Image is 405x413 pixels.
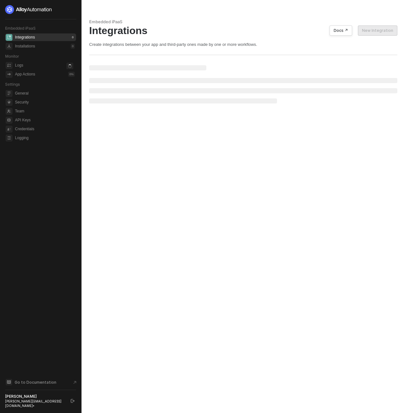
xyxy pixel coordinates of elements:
span: document-arrow [72,379,78,386]
span: documentation [6,379,12,385]
span: icon-logs [6,62,12,69]
img: logo [5,5,52,14]
a: Knowledge Base [5,378,76,386]
span: Go to Documentation [15,380,56,385]
span: Team [15,107,75,115]
span: security [6,99,12,106]
span: logging [6,135,12,141]
span: General [15,89,75,97]
span: Embedded iPaaS [5,26,36,31]
a: logo [5,5,76,14]
span: logout [71,399,75,403]
span: Logging [15,134,75,142]
button: Docs ↗ [330,25,352,36]
span: integrations [6,34,12,41]
span: credentials [6,126,12,132]
span: Credentials [15,125,75,133]
div: Docs ↗ [334,28,348,33]
div: Logs [15,63,23,68]
div: 0 [71,44,75,49]
span: Settings [5,82,20,87]
span: team [6,108,12,115]
div: Embedded iPaaS [89,19,397,25]
span: icon-app-actions [6,71,12,78]
div: Create integrations between your app and third-party ones made by one or more workflows. [89,42,397,47]
span: Security [15,98,75,106]
button: New Integration [358,25,397,36]
div: [PERSON_NAME] [5,394,65,399]
div: Installations [15,44,35,49]
span: api-key [6,117,12,124]
div: Integrations [89,25,397,37]
div: Integrations [15,35,35,40]
div: [PERSON_NAME][EMAIL_ADDRESS][DOMAIN_NAME] • [5,399,65,408]
span: general [6,90,12,97]
div: 0 [71,35,75,40]
span: icon-loader [67,63,73,69]
div: 0 % [68,72,75,77]
div: App Actions [15,72,35,77]
span: installations [6,43,12,50]
span: API Keys [15,116,75,124]
span: Monitor [5,54,19,59]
